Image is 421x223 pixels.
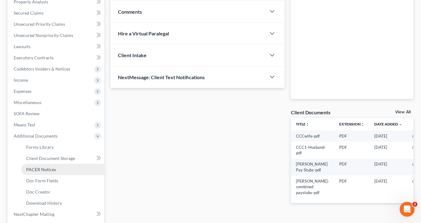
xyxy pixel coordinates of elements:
a: Client Document Storage [21,153,104,164]
span: Doc Creator [26,189,50,194]
a: Executory Contracts [9,52,104,63]
a: NextChapter Mailing [9,209,104,220]
td: [DATE] [369,130,407,142]
a: SOFA Review [9,108,104,119]
a: Unsecured Nonpriority Claims [9,30,104,41]
span: Download History [26,200,62,206]
div: Client Documents [291,109,331,116]
td: PDF [334,175,369,198]
td: PDF [334,142,369,159]
td: [PERSON_NAME]- combined paystubs-pdf [291,175,334,198]
span: Codebtors Insiders & Notices [14,66,70,71]
a: Lawsuits [9,41,104,52]
span: 2 [413,202,418,207]
td: [DATE] [369,159,407,176]
span: Comments [118,9,142,15]
span: PACER Notices [26,167,56,172]
i: expand_more [399,123,402,126]
a: PACER Notices [21,164,104,175]
td: [PERSON_NAME] Pay Stubs-pdf [291,159,334,176]
a: Doc Creator [21,186,104,198]
iframe: Intercom live chat [400,202,415,217]
td: PDF [334,159,369,176]
a: Doc Form Fields [21,175,104,186]
span: Means Test [14,122,35,127]
span: Secured Claims [14,10,44,16]
td: CCC1-Husband-pdf [291,142,334,159]
span: NextChapter Mailing [14,212,54,217]
a: View All [395,110,411,114]
a: Download History [21,198,104,209]
span: Miscellaneous [14,100,41,105]
span: Additional Documents [14,133,58,139]
span: Doc Form Fields [26,178,58,183]
span: SOFA Review [14,111,40,116]
span: Hire a Virtual Paralegal [118,30,169,36]
span: Income [14,77,28,83]
span: Client Document Storage [26,156,75,161]
span: NextMessage: Client Text Notifications [118,74,205,80]
td: CCCwife-pdf [291,130,334,142]
i: unfold_more [361,123,364,126]
td: [DATE] [369,142,407,159]
a: Secured Claims [9,7,104,19]
td: [DATE] [369,175,407,198]
span: Client Intake [118,52,147,58]
i: unfold_more [306,123,309,126]
a: Forms Library [21,142,104,153]
span: Forms Library [26,144,54,150]
td: PDF [334,130,369,142]
span: Unsecured Nonpriority Claims [14,33,73,38]
span: Executory Contracts [14,55,54,60]
span: Lawsuits [14,44,30,49]
a: Unsecured Priority Claims [9,19,104,30]
a: Titleunfold_more [296,122,309,126]
span: Expenses [14,89,31,94]
a: Date Added expand_more [374,122,402,126]
span: Unsecured Priority Claims [14,21,65,27]
a: Extensionunfold_more [339,122,364,126]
